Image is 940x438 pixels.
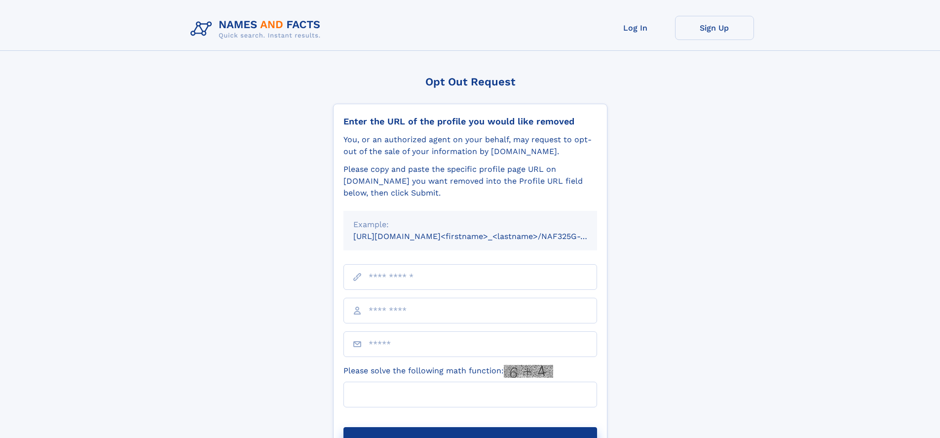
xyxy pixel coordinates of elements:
[675,16,754,40] a: Sign Up
[596,16,675,40] a: Log In
[343,163,597,199] div: Please copy and paste the specific profile page URL on [DOMAIN_NAME] you want removed into the Pr...
[343,116,597,127] div: Enter the URL of the profile you would like removed
[353,232,616,241] small: [URL][DOMAIN_NAME]<firstname>_<lastname>/NAF325G-xxxxxxxx
[333,76,607,88] div: Opt Out Request
[343,134,597,158] div: You, or an authorized agent on your behalf, may request to opt-out of the sale of your informatio...
[187,16,329,42] img: Logo Names and Facts
[343,365,553,378] label: Please solve the following math function:
[353,219,587,231] div: Example:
